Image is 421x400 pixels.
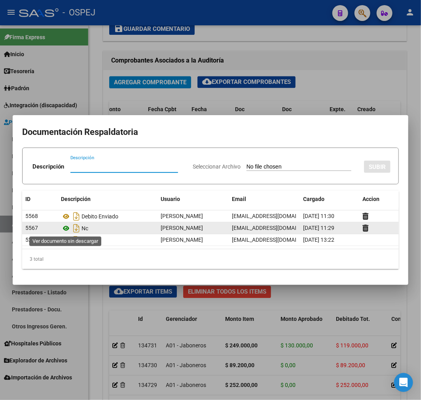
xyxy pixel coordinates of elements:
[229,191,300,208] datatable-header-cell: Email
[369,163,386,171] span: SUBIR
[71,210,82,223] i: Descargar documento
[161,196,180,202] span: Usuario
[303,196,324,202] span: Cargado
[22,249,399,269] div: 3 total
[25,196,30,202] span: ID
[359,191,399,208] datatable-header-cell: Accion
[161,237,203,243] span: [PERSON_NAME]
[232,213,320,219] span: [EMAIL_ADDRESS][DOMAIN_NAME]
[232,196,246,202] span: Email
[364,161,391,173] button: SUBIR
[362,196,379,202] span: Accion
[161,225,203,231] span: [PERSON_NAME]
[161,213,203,219] span: [PERSON_NAME]
[193,163,241,170] span: Seleccionar Archivo
[25,225,38,231] span: 5567
[25,213,38,219] span: 5568
[61,196,91,202] span: Descripción
[22,125,399,140] h2: Documentación Respaldatoria
[303,213,334,219] span: [DATE] 11:30
[25,237,38,243] span: 5255
[61,210,154,223] div: Debito Enviado
[71,222,82,235] i: Descargar documento
[61,222,154,235] div: Nc
[303,225,334,231] span: [DATE] 11:29
[157,191,229,208] datatable-header-cell: Usuario
[22,191,58,208] datatable-header-cell: ID
[300,191,359,208] datatable-header-cell: Cargado
[71,234,82,246] i: Descargar documento
[61,234,154,246] div: Detalle
[232,237,320,243] span: [EMAIL_ADDRESS][DOMAIN_NAME]
[303,237,334,243] span: [DATE] 13:22
[32,162,64,171] p: Descripción
[394,373,413,392] div: Open Intercom Messenger
[232,225,320,231] span: [EMAIL_ADDRESS][DOMAIN_NAME]
[58,191,157,208] datatable-header-cell: Descripción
